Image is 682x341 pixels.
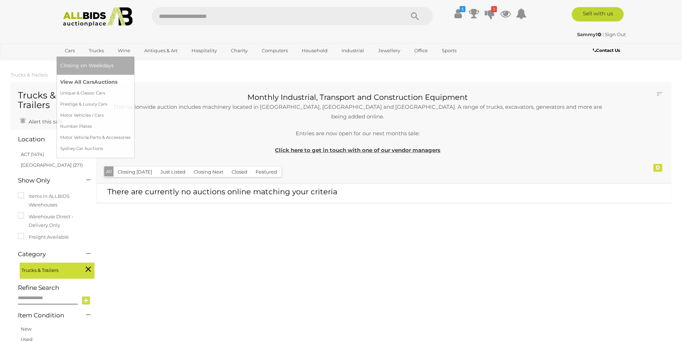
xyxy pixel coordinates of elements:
[437,45,461,57] a: Sports
[140,45,182,57] a: Antiques & Art
[484,7,495,20] a: 3
[18,284,95,291] h4: Refine Search
[156,166,190,177] button: Just Listed
[577,31,603,37] a: Sammy1
[187,45,222,57] a: Hospitality
[605,31,626,37] a: Sign Out
[113,45,135,57] a: Wine
[84,45,108,57] a: Trucks
[226,45,252,57] a: Charity
[251,166,281,177] button: Featured
[410,45,432,57] a: Office
[18,192,89,209] label: Items in ALLBIDS Warehouses
[297,45,332,57] a: Household
[593,48,620,53] b: Contact Us
[18,312,76,319] h4: Item Condition
[460,6,465,12] i: $
[18,116,64,126] a: Alert this sale
[337,45,369,57] a: Industrial
[18,91,89,110] h1: Trucks & Trailers
[60,45,79,57] a: Cars
[18,251,76,258] h4: Category
[397,7,433,25] button: Search
[453,7,464,20] a: $
[59,7,137,27] img: Allbids.com.au
[593,47,622,54] a: Contact Us
[21,264,75,274] span: Trucks & Trailers
[257,45,292,57] a: Computers
[109,102,606,121] p: This nationwide auction includes machinery located in [GEOGRAPHIC_DATA], [GEOGRAPHIC_DATA] and [G...
[18,233,69,241] label: Freight Available
[109,93,606,101] h3: Monthly Industrial, Transport and Construction Equipment
[189,166,228,177] button: Closing Next
[107,187,337,196] span: There are currently no auctions online matching your criteria
[373,45,405,57] a: Jewellery
[21,151,44,157] a: ACT (1474)
[275,147,440,154] a: Click here to get in touch with one of our vendor managers
[653,164,662,172] div: 0
[227,166,252,177] button: Closed
[18,213,89,229] label: Warehouse Direct - Delivery Only
[104,166,114,177] button: All
[577,31,601,37] strong: Sammy1
[18,136,76,143] h4: Location
[109,128,606,138] p: Entries are now open for our next months sale:
[603,31,604,37] span: |
[113,166,156,177] button: Closing [DATE]
[572,7,624,21] a: Sell with us
[18,177,76,184] h4: Show Only
[21,326,32,332] a: New
[491,6,497,12] i: 3
[27,118,63,125] span: Alert this sale
[11,72,48,78] a: Trucks & Trailers
[21,162,83,168] a: [GEOGRAPHIC_DATA] (271)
